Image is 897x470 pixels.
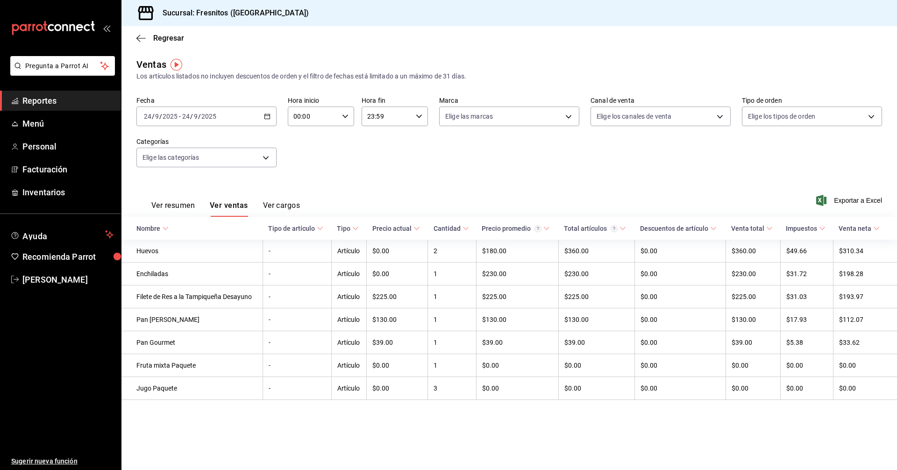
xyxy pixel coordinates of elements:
td: $39.00 [476,331,558,354]
svg: El total artículos considera cambios de precios en los artículos así como costos adicionales por ... [611,225,618,232]
td: $310.34 [833,240,897,263]
span: Descuentos de artículo [640,225,717,232]
span: Recomienda Parrot [22,250,114,263]
td: - [263,285,331,308]
td: $0.00 [833,354,897,377]
span: / [198,113,201,120]
div: navigation tabs [151,201,300,217]
span: Ayuda [22,229,101,240]
td: 1 [428,354,477,377]
td: $0.00 [634,377,726,400]
td: Pan [PERSON_NAME] [121,308,263,331]
div: Venta neta [839,225,871,232]
input: ---- [201,113,217,120]
span: Elige las marcas [445,112,493,121]
td: Artículo [331,354,367,377]
button: Pregunta a Parrot AI [10,56,115,76]
div: Precio promedio [482,225,541,232]
td: Fruta mixta Paquete [121,354,263,377]
td: $225.00 [558,285,634,308]
td: 1 [428,263,477,285]
td: $230.00 [558,263,634,285]
td: 2 [428,240,477,263]
td: $0.00 [780,377,833,400]
td: $360.00 [726,240,780,263]
div: Tipo [337,225,350,232]
td: $0.00 [634,285,726,308]
td: $0.00 [726,354,780,377]
td: $0.00 [634,308,726,331]
td: $230.00 [726,263,780,285]
td: $0.00 [634,331,726,354]
td: - [263,308,331,331]
td: $0.00 [367,240,428,263]
input: ---- [162,113,178,120]
button: Ver resumen [151,201,195,217]
div: Cantidad [434,225,461,232]
td: $0.00 [634,354,726,377]
label: Hora fin [362,97,428,104]
td: 1 [428,308,477,331]
td: $0.00 [634,240,726,263]
td: $39.00 [558,331,634,354]
span: Venta neta [839,225,880,232]
td: Artículo [331,240,367,263]
td: $39.00 [726,331,780,354]
td: $0.00 [476,377,558,400]
td: $360.00 [558,240,634,263]
span: Sugerir nueva función [11,456,114,466]
input: -- [143,113,152,120]
td: 1 [428,285,477,308]
td: $130.00 [726,308,780,331]
td: Artículo [331,331,367,354]
td: $225.00 [476,285,558,308]
td: $0.00 [780,354,833,377]
td: Enchiladas [121,263,263,285]
div: Tipo de artículo [268,225,315,232]
span: Cantidad [434,225,469,232]
span: Tipo de artículo [268,225,323,232]
td: $17.93 [780,308,833,331]
td: Huevos [121,240,263,263]
td: Artículo [331,308,367,331]
span: Precio promedio [482,225,550,232]
td: $130.00 [476,308,558,331]
label: Categorías [136,138,277,145]
td: $130.00 [558,308,634,331]
td: $0.00 [367,377,428,400]
input: -- [193,113,198,120]
span: Tipo [337,225,359,232]
td: Artículo [331,285,367,308]
td: $0.00 [367,354,428,377]
td: - [263,377,331,400]
button: Ver ventas [210,201,248,217]
button: open_drawer_menu [103,24,110,32]
span: Impuestos [786,225,826,232]
td: $0.00 [476,354,558,377]
td: Filete de Res a la Tampiqueña Desayuno [121,285,263,308]
a: Pregunta a Parrot AI [7,68,115,78]
td: $130.00 [367,308,428,331]
button: Ver cargos [263,201,300,217]
td: 3 [428,377,477,400]
td: $0.00 [558,377,634,400]
span: Pregunta a Parrot AI [25,61,100,71]
img: Tooltip marker [171,59,182,71]
span: Reportes [22,94,114,107]
span: [PERSON_NAME] [22,273,114,286]
div: Impuestos [786,225,817,232]
span: / [190,113,193,120]
td: $39.00 [367,331,428,354]
span: / [152,113,155,120]
td: $5.38 [780,331,833,354]
td: $0.00 [726,377,780,400]
td: Artículo [331,377,367,400]
td: $225.00 [726,285,780,308]
td: $180.00 [476,240,558,263]
td: Artículo [331,263,367,285]
svg: Precio promedio = Total artículos / cantidad [534,225,541,232]
td: $0.00 [833,377,897,400]
td: - [263,263,331,285]
span: Elige los canales de venta [597,112,671,121]
td: $230.00 [476,263,558,285]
